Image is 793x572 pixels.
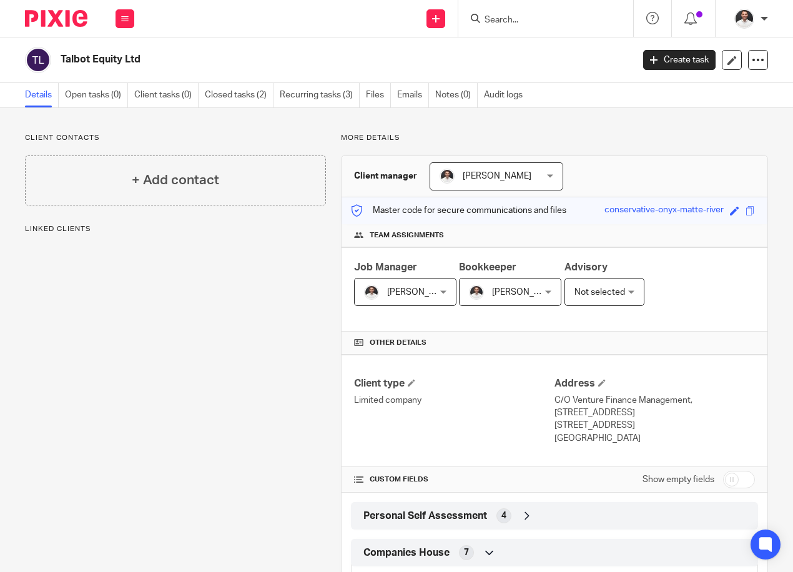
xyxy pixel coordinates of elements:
[205,83,273,107] a: Closed tasks (2)
[435,83,478,107] a: Notes (0)
[464,546,469,559] span: 7
[387,288,456,297] span: [PERSON_NAME]
[397,83,429,107] a: Emails
[554,377,755,390] h4: Address
[492,288,561,297] span: [PERSON_NAME]
[469,285,484,300] img: dom%20slack.jpg
[363,546,450,560] span: Companies House
[643,50,716,70] a: Create task
[564,262,608,272] span: Advisory
[363,510,487,523] span: Personal Self Assessment
[366,83,391,107] a: Files
[132,170,219,190] h4: + Add contact
[354,475,554,485] h4: CUSTOM FIELDS
[554,419,755,431] p: [STREET_ADDRESS]
[484,83,529,107] a: Audit logs
[483,15,596,26] input: Search
[554,394,755,420] p: C/O Venture Finance Management, [STREET_ADDRESS]
[354,394,554,407] p: Limited company
[370,338,426,348] span: Other details
[341,133,768,143] p: More details
[354,262,417,272] span: Job Manager
[25,47,51,73] img: svg%3E
[440,169,455,184] img: dom%20slack.jpg
[25,224,326,234] p: Linked clients
[25,83,59,107] a: Details
[501,510,506,522] span: 4
[65,83,128,107] a: Open tasks (0)
[25,10,87,27] img: Pixie
[574,288,625,297] span: Not selected
[370,230,444,240] span: Team assignments
[364,285,379,300] img: dom%20slack.jpg
[354,170,417,182] h3: Client manager
[354,377,554,390] h4: Client type
[463,172,531,180] span: [PERSON_NAME]
[604,204,724,218] div: conservative-onyx-matte-river
[25,133,326,143] p: Client contacts
[554,432,755,445] p: [GEOGRAPHIC_DATA]
[459,262,516,272] span: Bookkeeper
[734,9,754,29] img: dom%20slack.jpg
[351,204,566,217] p: Master code for secure communications and files
[134,83,199,107] a: Client tasks (0)
[280,83,360,107] a: Recurring tasks (3)
[643,473,714,486] label: Show empty fields
[61,53,511,66] h2: Talbot Equity Ltd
